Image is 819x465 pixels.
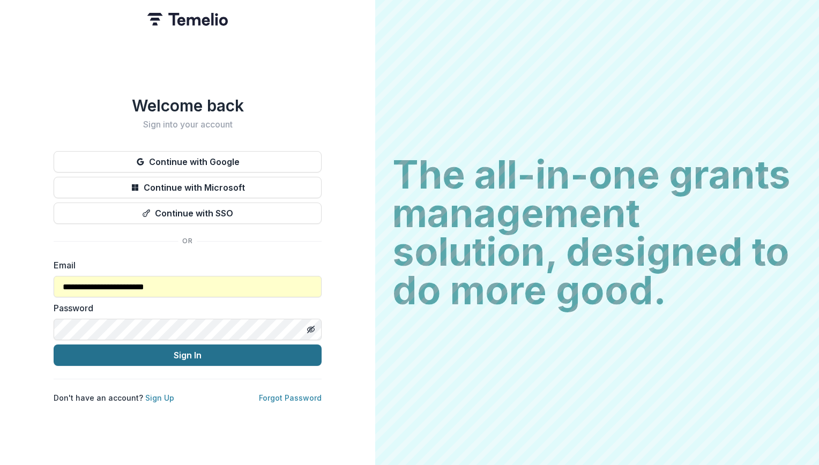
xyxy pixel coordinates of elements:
button: Sign In [54,344,322,366]
button: Continue with Microsoft [54,177,322,198]
a: Sign Up [145,393,174,402]
img: Temelio [147,13,228,26]
button: Continue with Google [54,151,322,172]
button: Toggle password visibility [302,321,319,338]
button: Continue with SSO [54,202,322,224]
h1: Welcome back [54,96,322,115]
p: Don't have an account? [54,392,174,403]
label: Email [54,259,315,272]
h2: Sign into your account [54,119,322,130]
label: Password [54,302,315,314]
a: Forgot Password [259,393,322,402]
